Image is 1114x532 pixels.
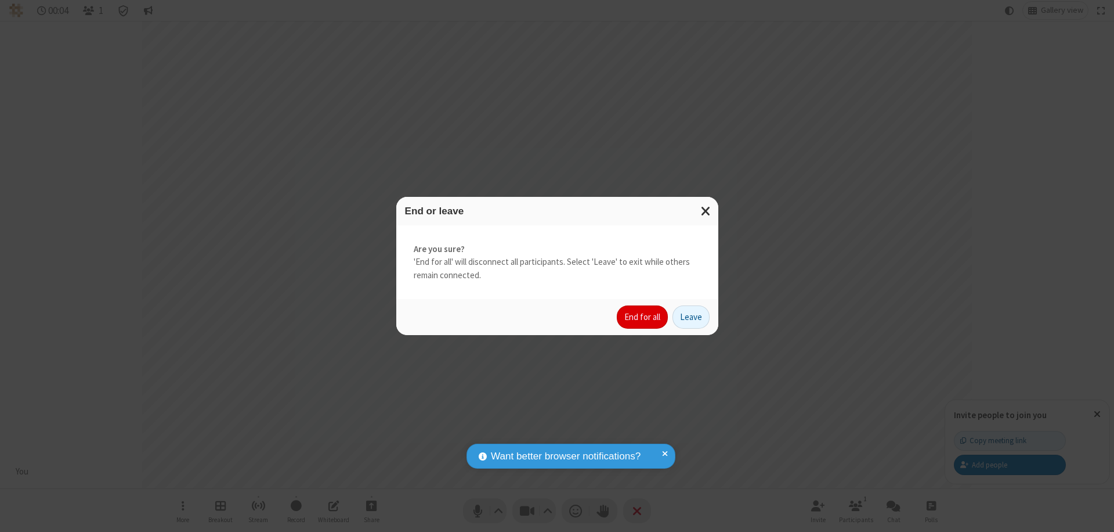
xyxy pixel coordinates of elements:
button: Leave [672,305,710,329]
span: Want better browser notifications? [491,449,641,464]
button: End for all [617,305,668,329]
div: 'End for all' will disconnect all participants. Select 'Leave' to exit while others remain connec... [396,225,718,300]
strong: Are you sure? [414,243,701,256]
button: Close modal [694,197,718,225]
h3: End or leave [405,206,710,217]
